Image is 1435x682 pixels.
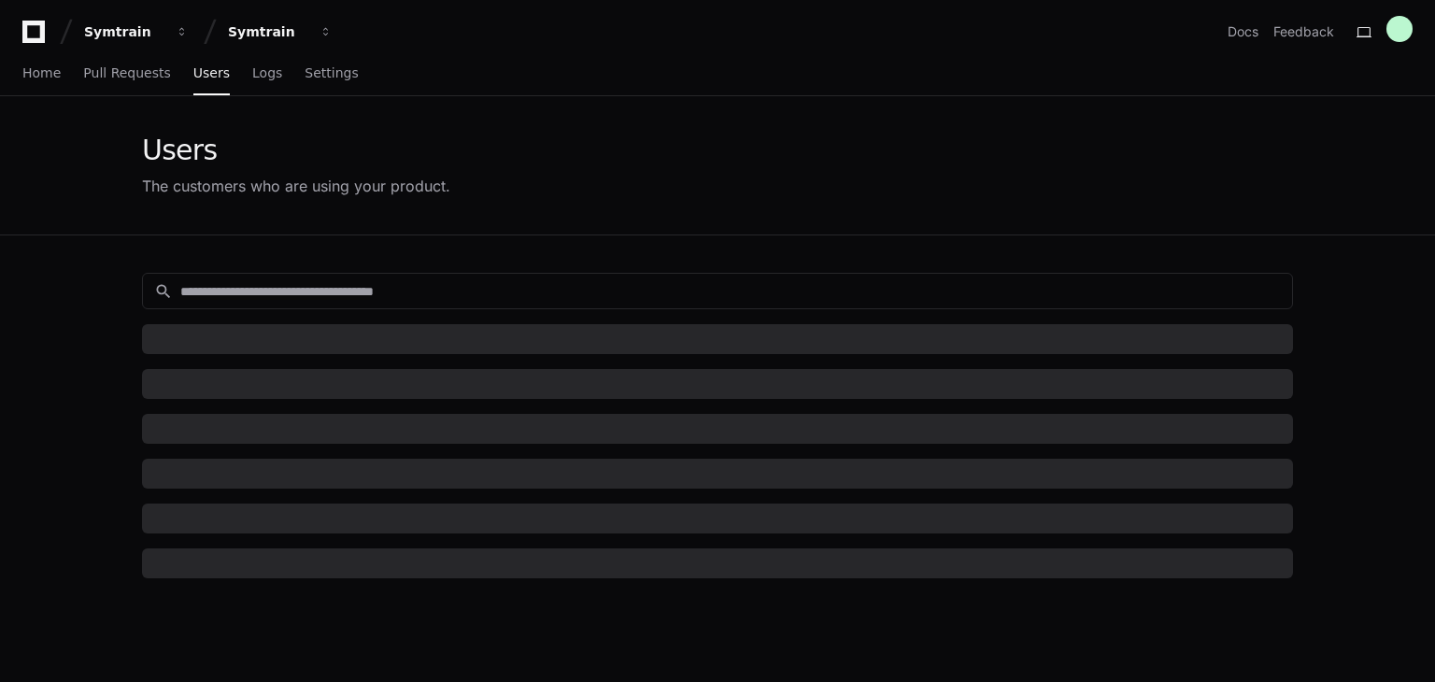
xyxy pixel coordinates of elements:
[83,67,170,78] span: Pull Requests
[193,52,230,95] a: Users
[220,15,340,49] button: Symtrain
[305,67,358,78] span: Settings
[22,52,61,95] a: Home
[142,175,450,197] div: The customers who are using your product.
[142,134,450,167] div: Users
[305,52,358,95] a: Settings
[154,282,173,301] mat-icon: search
[228,22,308,41] div: Symtrain
[252,52,282,95] a: Logs
[77,15,196,49] button: Symtrain
[1273,22,1334,41] button: Feedback
[252,67,282,78] span: Logs
[1228,22,1258,41] a: Docs
[22,67,61,78] span: Home
[193,67,230,78] span: Users
[83,52,170,95] a: Pull Requests
[84,22,164,41] div: Symtrain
